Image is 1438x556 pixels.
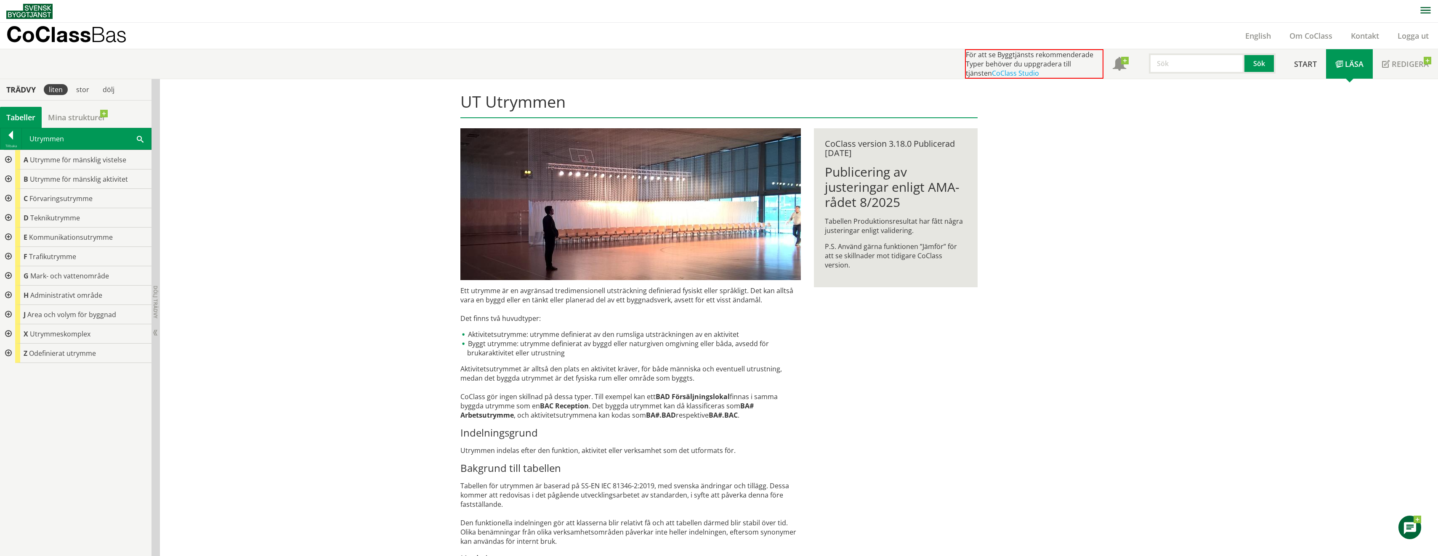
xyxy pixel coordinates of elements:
[24,175,28,184] span: B
[825,217,967,235] p: Tabellen Produktionsresultat har fått några justeringar enligt validering.
[27,310,116,319] span: Area och volym för byggnad
[24,155,28,164] span: A
[29,349,96,358] span: Odefinierat utrymme
[1345,59,1364,69] span: Läsa
[1388,31,1438,41] a: Logga ut
[152,286,159,318] span: Dölj trädvy
[30,213,80,222] span: Teknikutrymme
[2,85,40,94] div: Trädvy
[6,29,127,39] p: CoClass
[1342,31,1388,41] a: Kontakt
[6,23,145,49] a: CoClassBas
[29,252,76,261] span: Trafikutrymme
[91,22,127,47] span: Bas
[825,164,967,210] h1: Publicering av justeringar enligt AMA-rådet 8/2025
[992,69,1039,78] a: CoClass Studio
[24,349,27,358] span: Z
[1285,49,1326,79] a: Start
[1149,53,1244,74] input: Sök
[1280,31,1342,41] a: Om CoClass
[460,128,801,280] img: utrymme.jpg
[24,213,29,222] span: D
[1326,49,1373,79] a: Läsa
[965,49,1103,79] div: För att se Byggtjänsts rekommenderade Typer behöver du uppgradera till tjänsten
[29,233,113,242] span: Kommunikationsutrymme
[1113,58,1126,71] span: Notifikationer
[1392,59,1429,69] span: Redigera
[646,410,676,420] strong: BA#.BAD
[98,84,120,95] div: dölj
[1294,59,1317,69] span: Start
[44,84,68,95] div: liten
[460,339,801,357] li: Byggt utrymme: utrymme definierat av byggd eller naturgiven omgivning eller båda, avsedd för bruk...
[24,233,27,242] span: E
[460,462,801,474] h3: Bakgrund till tabellen
[71,84,94,95] div: stor
[24,194,28,203] span: C
[1373,49,1438,79] a: Redigera
[42,107,112,128] a: Mina strukturer
[0,143,21,149] div: Tillbaka
[656,392,730,401] strong: BAD Försäljningslokal
[460,330,801,339] li: Aktivitetsutrymme: utrymme definierat av den rumsliga utsträckningen av en aktivitet
[24,291,29,300] span: H
[460,401,754,420] strong: BA# Arbetsutrymme
[137,134,144,143] span: Sök i tabellen
[24,252,27,261] span: F
[1244,53,1276,74] button: Sök
[6,4,53,19] img: Svensk Byggtjänst
[24,329,28,339] span: X
[30,329,90,339] span: Utrymmeskomplex
[709,410,738,420] strong: BA#.BAC
[30,271,109,281] span: Mark- och vattenområde
[22,128,151,149] div: Utrymmen
[30,175,128,184] span: Utrymme för mänsklig aktivitet
[460,426,801,439] h3: Indelningsgrund
[29,194,93,203] span: Förvaringsutrymme
[540,401,589,410] strong: BAC Reception
[30,291,102,300] span: Administrativt område
[24,271,29,281] span: G
[1236,31,1280,41] a: English
[825,242,967,270] p: P.S. Använd gärna funktionen ”Jämför” för att se skillnader mot tidigare CoClass version.
[30,155,126,164] span: Utrymme för mänsklig vistelse
[460,92,978,118] h1: UT Utrymmen
[24,310,26,319] span: J
[825,139,967,158] div: CoClass version 3.18.0 Publicerad [DATE]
